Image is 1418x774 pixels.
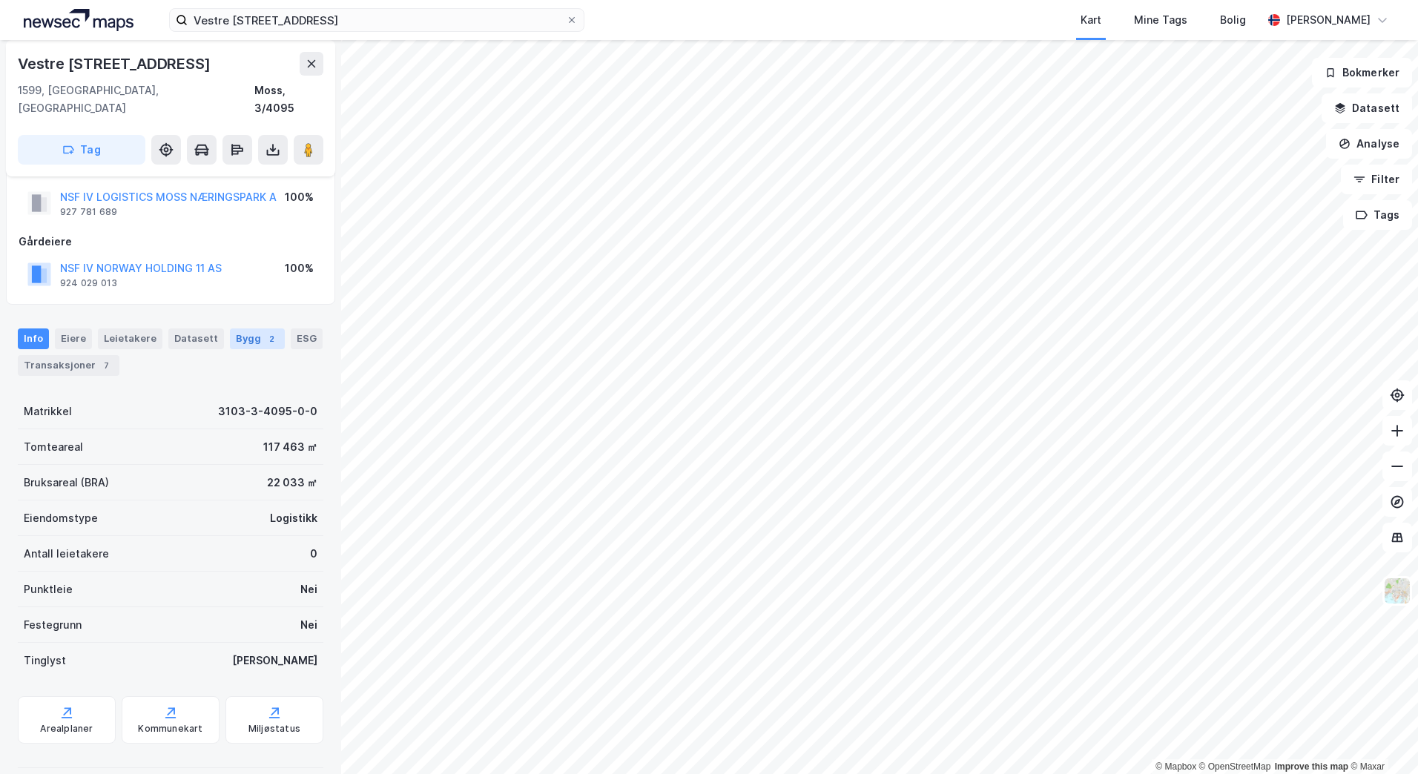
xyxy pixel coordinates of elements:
[138,723,202,735] div: Kommunekart
[24,545,109,563] div: Antall leietakere
[24,509,98,527] div: Eiendomstype
[60,206,117,218] div: 927 781 689
[55,328,92,349] div: Eiere
[1344,703,1418,774] iframe: Chat Widget
[18,135,145,165] button: Tag
[310,545,317,563] div: 0
[270,509,317,527] div: Logistikk
[1155,761,1196,772] a: Mapbox
[24,438,83,456] div: Tomteareal
[1220,11,1246,29] div: Bolig
[60,277,117,289] div: 924 029 013
[188,9,566,31] input: Søk på adresse, matrikkel, gårdeiere, leietakere eller personer
[24,616,82,634] div: Festegrunn
[24,652,66,669] div: Tinglyst
[1341,165,1412,194] button: Filter
[19,233,323,251] div: Gårdeiere
[24,9,133,31] img: logo.a4113a55bc3d86da70a041830d287a7e.svg
[24,403,72,420] div: Matrikkel
[1383,577,1411,605] img: Z
[24,474,109,492] div: Bruksareal (BRA)
[1312,58,1412,87] button: Bokmerker
[98,328,162,349] div: Leietakere
[18,328,49,349] div: Info
[1081,11,1101,29] div: Kart
[1275,761,1348,772] a: Improve this map
[1344,703,1418,774] div: Kontrollprogram for chat
[1343,200,1412,230] button: Tags
[263,438,317,456] div: 117 463 ㎡
[40,723,93,735] div: Arealplaner
[1199,761,1271,772] a: OpenStreetMap
[285,188,314,206] div: 100%
[1322,93,1412,123] button: Datasett
[18,355,119,376] div: Transaksjoner
[99,358,113,373] div: 7
[248,723,300,735] div: Miljøstatus
[18,82,254,117] div: 1599, [GEOGRAPHIC_DATA], [GEOGRAPHIC_DATA]
[18,52,213,76] div: Vestre [STREET_ADDRESS]
[267,474,317,492] div: 22 033 ㎡
[291,328,323,349] div: ESG
[1286,11,1371,29] div: [PERSON_NAME]
[300,616,317,634] div: Nei
[232,652,317,669] div: [PERSON_NAME]
[168,328,224,349] div: Datasett
[254,82,323,117] div: Moss, 3/4095
[300,580,317,598] div: Nei
[24,580,73,598] div: Punktleie
[218,403,317,420] div: 3103-3-4095-0-0
[1326,129,1412,159] button: Analyse
[264,331,279,346] div: 2
[285,259,314,277] div: 100%
[230,328,285,349] div: Bygg
[1134,11,1187,29] div: Mine Tags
